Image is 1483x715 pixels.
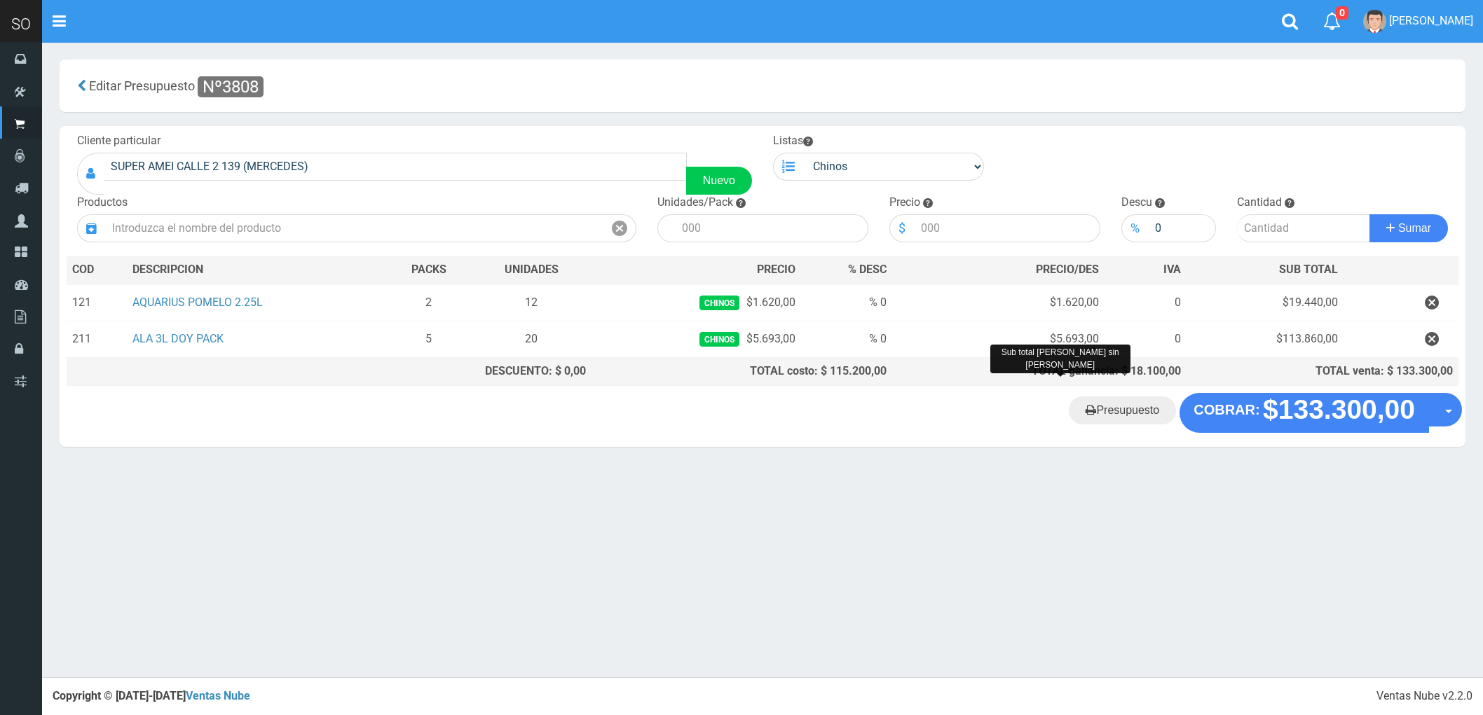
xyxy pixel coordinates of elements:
td: % 0 [801,284,892,321]
th: PACKS [386,256,472,284]
span: Editar Presupuesto [89,78,195,93]
td: $19.440,00 [1187,284,1344,321]
td: % 0 [801,321,892,357]
a: ALA 3L DOY PACK [132,332,224,345]
span: [PERSON_NAME] [1389,14,1473,27]
td: 12 [472,284,592,321]
td: $5.693,00 [892,321,1104,357]
button: Sumar [1369,214,1448,242]
span: % DESC [848,263,887,276]
label: Listas [773,133,813,149]
div: Sub total [PERSON_NAME] sin [PERSON_NAME] [990,345,1130,373]
td: 5 [386,321,472,357]
td: 121 [67,284,127,321]
img: User Image [1363,10,1386,33]
span: SUB TOTAL [1279,262,1338,278]
input: Consumidor Final [104,153,687,181]
td: $113.860,00 [1187,321,1344,357]
td: 20 [472,321,592,357]
a: Ventas Nube [186,689,250,702]
div: $ [889,214,914,242]
input: Introduzca el nombre del producto [105,214,603,242]
input: 000 [914,214,1100,242]
th: UNIDADES [472,256,592,284]
td: $1.620,00 [892,284,1104,321]
input: 000 [1148,214,1217,242]
span: PRECIO [757,262,795,278]
th: COD [67,256,127,284]
span: IVA [1163,263,1181,276]
strong: COBRAR: [1194,402,1259,417]
td: 2 [386,284,472,321]
th: DES [127,256,386,284]
span: Chinos [699,332,739,347]
label: Cliente particular [77,133,160,149]
strong: Copyright © [DATE]-[DATE] [53,689,250,702]
label: Precio [889,195,920,211]
span: Chinos [699,296,739,310]
label: Unidades/Pack [657,195,733,211]
label: Cantidad [1237,195,1282,211]
span: CRIPCION [153,263,203,276]
td: $5.693,00 [592,321,801,357]
div: TOTAL venta: $ 133.300,00 [1192,363,1453,380]
div: TOTAL costo: $ 115.200,00 [597,363,887,380]
td: 0 [1105,321,1187,357]
div: % [1121,214,1148,242]
div: DESCUENTO: $ 0,00 [392,363,586,380]
span: PRECIO/DES [1036,263,1099,276]
span: Nº3808 [198,76,264,97]
input: 000 [675,214,868,242]
div: Ventas Nube v2.2.0 [1376,688,1472,704]
a: AQUARIUS POMELO 2.25L [132,296,263,309]
td: $1.620,00 [592,284,801,321]
button: COBRAR: $133.300,00 [1180,393,1429,432]
label: Descu [1121,195,1152,211]
a: Presupuesto [1069,396,1176,424]
td: 0 [1105,284,1187,321]
strong: $133.300,00 [1263,395,1415,425]
input: Cantidad [1237,214,1370,242]
span: 0 [1336,6,1348,20]
span: Sumar [1398,222,1431,234]
a: Nuevo [686,167,752,195]
td: 211 [67,321,127,357]
div: TOTAL ganancia: $ 18.100,00 [898,363,1180,380]
label: Productos [77,195,128,211]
